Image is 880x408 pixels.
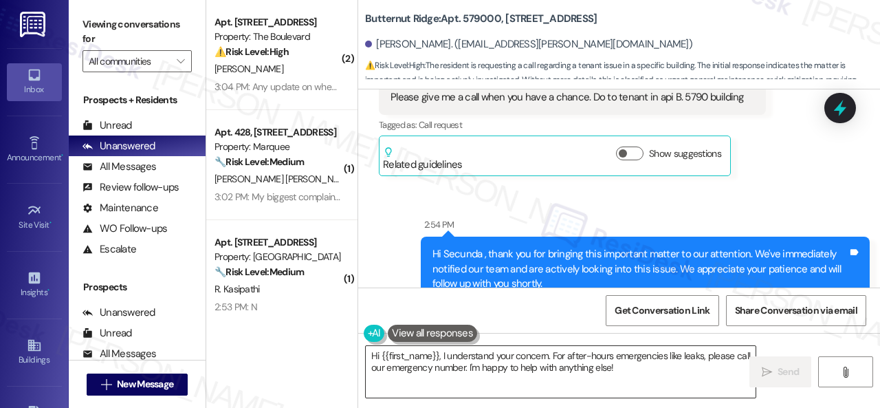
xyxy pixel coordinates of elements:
button: Share Conversation via email [726,295,866,326]
span: R. Kasipathi [214,283,260,295]
div: 3:04 PM: Any update on when we can expect our shower to be fixed [214,80,490,93]
a: Site Visit • [7,199,62,236]
div: Escalate [82,242,136,257]
img: ResiDesk Logo [20,12,48,37]
div: Unanswered [82,305,155,320]
i:  [762,367,772,378]
b: Butternut Ridge: Apt. 579000, [STREET_ADDRESS] [365,12,597,26]
div: 2:53 PM: N [214,301,257,313]
textarea: Hi {{first_name}}, I understand your concern. For after-hours emergencies like leaks, please call... [366,346,756,398]
span: Share Conversation via email [735,303,857,318]
strong: 🔧 Risk Level: Medium [214,266,304,278]
label: Viewing conversations for [82,14,192,50]
button: Get Conversation Link [606,295,718,326]
a: Buildings [7,334,62,371]
button: New Message [87,374,188,396]
div: Apt. [STREET_ADDRESS] [214,235,342,250]
a: Inbox [7,63,62,100]
div: Review follow-ups [82,180,179,195]
span: Get Conversation Link [615,303,709,318]
span: New Message [117,377,173,391]
span: • [49,218,52,228]
strong: ⚠️ Risk Level: High [365,60,424,71]
span: [PERSON_NAME] [214,63,283,75]
i:  [840,367,850,378]
div: Apt. [STREET_ADDRESS] [214,15,342,30]
div: 2:54 PM [421,217,454,232]
div: Unread [82,326,132,341]
i:  [177,56,184,67]
div: Prospects [69,280,206,294]
strong: ⚠️ Risk Level: High [214,45,289,58]
div: All Messages [82,160,156,174]
span: • [47,286,49,295]
span: Send [778,365,799,379]
span: • [61,151,63,160]
div: [PERSON_NAME]. ([EMAIL_ADDRESS][PERSON_NAME][DOMAIN_NAME]) [365,37,692,52]
a: Insights • [7,266,62,303]
div: Maintenance [82,201,158,215]
div: WO Follow-ups [82,222,167,236]
span: : The resident is requesting a call regarding a tenant issue in a specific building. The initial ... [365,58,880,103]
div: Unanswered [82,139,155,153]
div: Tagged as: [379,115,766,135]
label: Show suggestions [649,147,721,161]
span: [PERSON_NAME] [PERSON_NAME] [214,173,354,185]
input: All communities [89,50,170,72]
strong: 🔧 Risk Level: Medium [214,155,304,168]
div: Unread [82,118,132,133]
div: Prospects + Residents [69,93,206,107]
div: Property: The Boulevard [214,30,342,44]
i:  [101,379,111,390]
span: Call request [419,119,462,131]
div: Hi Secunda , thank you for bringing this important matter to our attention. We've immediately not... [432,247,848,291]
button: Send [749,356,811,387]
div: Property: [GEOGRAPHIC_DATA] [214,250,342,264]
div: Property: Marquee [214,140,342,154]
div: All Messages [82,347,156,361]
div: Related guidelines [383,147,463,172]
div: Apt. 428, [STREET_ADDRESS] [214,125,342,140]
